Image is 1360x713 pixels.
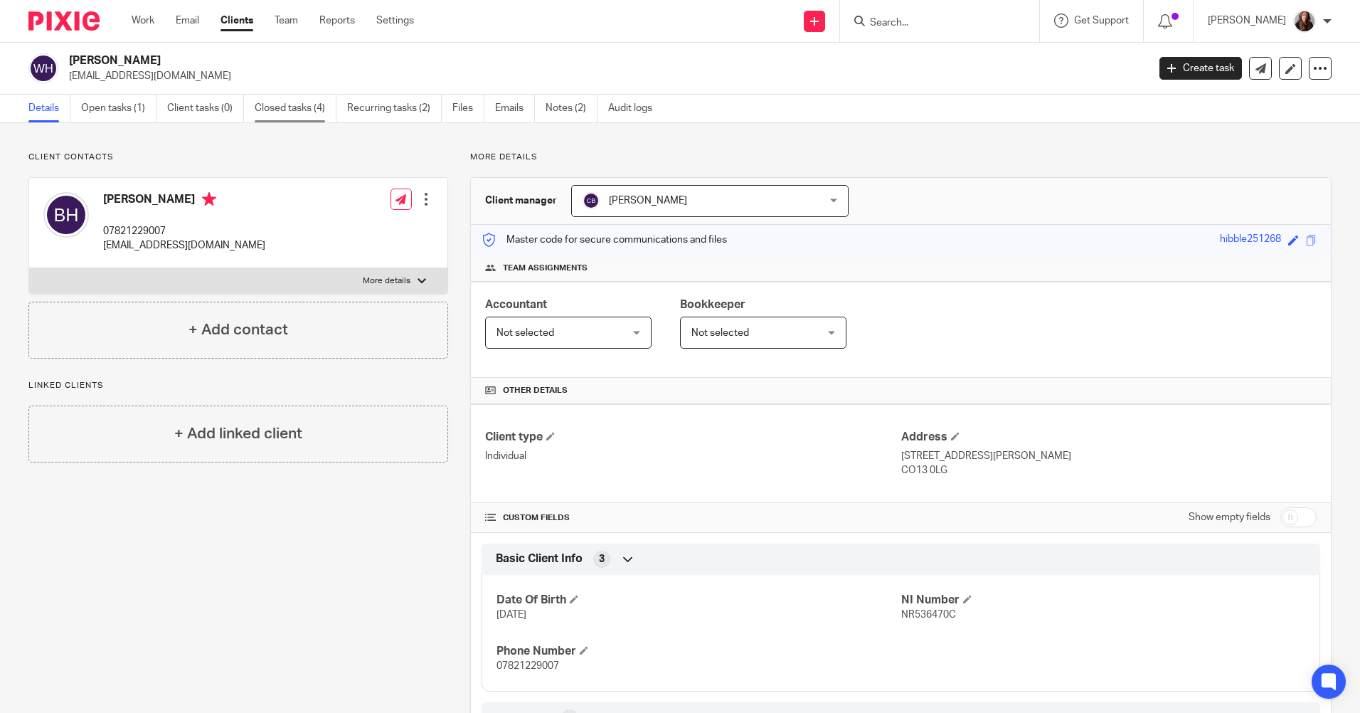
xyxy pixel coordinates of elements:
span: 3 [599,552,605,566]
i: Primary [202,192,216,206]
label: Show empty fields [1189,510,1270,524]
span: Basic Client Info [496,551,583,566]
h4: NI Number [901,593,1305,608]
h4: + Add linked client [174,423,302,445]
h3: Client manager [485,194,557,208]
p: [EMAIL_ADDRESS][DOMAIN_NAME] [69,69,1138,83]
p: Linked clients [28,380,448,391]
p: [STREET_ADDRESS][PERSON_NAME] [901,449,1317,463]
a: Email [176,14,199,28]
a: Closed tasks (4) [255,95,336,122]
h4: + Add contact [188,319,288,341]
span: Team assignments [503,263,588,274]
img: svg%3E [28,53,58,83]
p: [PERSON_NAME] [1208,14,1286,28]
a: Open tasks (1) [81,95,156,122]
span: Get Support [1074,16,1129,26]
p: [EMAIL_ADDRESS][DOMAIN_NAME] [103,238,265,253]
h4: Client type [485,430,901,445]
p: CO13 0LG [901,463,1317,477]
a: Create task [1159,57,1242,80]
span: Other details [503,385,568,396]
span: 07821229007 [496,661,559,671]
a: Settings [376,14,414,28]
span: Accountant [485,299,547,310]
p: Master code for secure communications and files [482,233,727,247]
a: Files [452,95,484,122]
a: Reports [319,14,355,28]
h4: Date Of Birth [496,593,901,608]
a: Recurring tasks (2) [347,95,442,122]
a: Notes (2) [546,95,597,122]
p: More details [470,152,1332,163]
a: Work [132,14,154,28]
a: Team [275,14,298,28]
span: Not selected [496,328,554,338]
h4: CUSTOM FIELDS [485,512,901,524]
img: svg%3E [43,192,89,238]
a: Emails [495,95,535,122]
img: IMG_0011.jpg [1293,10,1316,33]
h4: Phone Number [496,644,901,659]
p: Individual [485,449,901,463]
h4: Address [901,430,1317,445]
div: hibble251268 [1220,232,1281,248]
a: Client tasks (0) [167,95,244,122]
span: NR536470C [901,610,956,620]
img: svg%3E [583,192,600,209]
h2: [PERSON_NAME] [69,53,924,68]
span: [DATE] [496,610,526,620]
input: Search [868,17,997,30]
a: Audit logs [608,95,663,122]
span: Not selected [691,328,749,338]
span: Bookkeeper [680,299,745,310]
a: Details [28,95,70,122]
span: [PERSON_NAME] [609,196,687,206]
p: Client contacts [28,152,448,163]
img: Pixie [28,11,100,31]
p: 07821229007 [103,224,265,238]
a: Clients [221,14,253,28]
p: More details [363,275,410,287]
h4: [PERSON_NAME] [103,192,265,210]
